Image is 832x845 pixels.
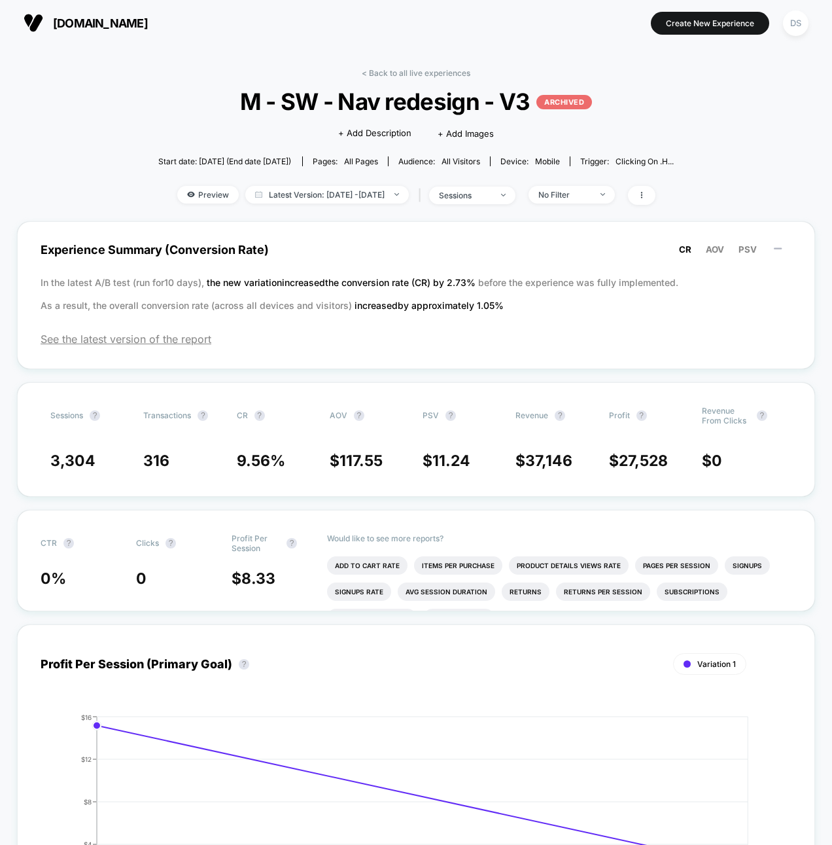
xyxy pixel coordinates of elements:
[158,156,291,166] span: Start date: [DATE] (End date [DATE])
[63,538,74,548] button: ?
[241,569,275,588] span: 8.33
[702,243,728,255] button: AOV
[330,410,347,420] span: AOV
[619,452,668,470] span: 27,528
[706,244,724,255] span: AOV
[636,410,647,421] button: ?
[651,12,769,35] button: Create New Experience
[41,271,791,317] p: In the latest A/B test (run for 10 days), before the experience was fully implemented. As a resul...
[555,410,565,421] button: ?
[254,410,265,421] button: ?
[394,193,399,196] img: end
[675,243,695,255] button: CR
[237,452,285,470] span: 9.56 %
[702,452,722,470] span: $
[20,12,152,33] button: [DOMAIN_NAME]
[355,300,504,311] span: increased by approximately 1.05 %
[84,797,92,805] tspan: $8
[330,452,383,470] span: $
[635,556,718,575] li: Pages Per Session
[679,244,691,255] span: CR
[239,659,249,670] button: ?
[490,156,570,166] span: Device:
[81,755,92,763] tspan: $12
[702,406,750,425] span: Revenue From Clicks
[81,713,92,721] tspan: $16
[515,452,572,470] span: $
[398,583,495,601] li: Avg Session Duration
[41,235,791,264] span: Experience Summary (Conversion Rate)
[165,538,176,548] button: ?
[41,538,57,548] span: CTR
[735,243,761,255] button: PSV
[502,583,549,601] li: Returns
[41,569,66,588] span: 0 %
[184,88,648,115] span: M - SW - Nav redesign - V3
[362,68,470,78] a: < Back to all live experiences
[338,127,411,140] span: + Add Description
[327,583,391,601] li: Signups Rate
[143,410,191,420] span: Transactions
[415,186,429,205] span: |
[600,193,605,196] img: end
[580,156,674,166] div: Trigger:
[556,583,650,601] li: Returns Per Session
[207,277,478,288] span: the new variation increased the conversion rate (CR) by 2.73 %
[515,410,548,420] span: Revenue
[757,410,767,421] button: ?
[24,13,43,33] img: Visually logo
[535,156,560,166] span: mobile
[136,538,159,548] span: Clicks
[313,156,378,166] div: Pages:
[344,156,378,166] span: all pages
[50,410,83,420] span: Sessions
[198,410,208,421] button: ?
[354,410,364,421] button: ?
[255,191,262,198] img: calendar
[525,452,572,470] span: 37,146
[90,410,100,421] button: ?
[657,583,727,601] li: Subscriptions
[136,569,147,588] span: 0
[423,609,494,627] li: Checkout Rate
[414,556,502,575] li: Items Per Purchase
[423,452,470,470] span: $
[501,194,506,196] img: end
[327,533,791,543] p: Would like to see more reports?
[432,452,470,470] span: 11.24
[237,410,248,420] span: CR
[327,556,407,575] li: Add To Cart Rate
[615,156,674,166] span: Clicking on .h...
[445,410,456,421] button: ?
[53,16,148,30] span: [DOMAIN_NAME]
[783,10,808,36] div: DS
[327,609,417,627] li: Subscriptions Rate
[536,95,592,109] p: ARCHIVED
[538,190,591,200] div: No Filter
[725,556,770,575] li: Signups
[177,186,239,204] span: Preview
[339,452,383,470] span: 117.55
[609,410,630,420] span: Profit
[423,410,439,420] span: PSV
[697,659,736,669] span: Variation 1
[779,10,812,37] button: DS
[232,569,275,588] span: $
[738,244,757,255] span: PSV
[398,156,480,166] div: Audience:
[143,452,169,470] span: 316
[232,533,280,553] span: Profit Per Session
[509,556,629,575] li: Product Details Views Rate
[41,333,791,346] span: See the latest version of the report
[439,190,491,200] div: sessions
[609,452,668,470] span: $
[245,186,409,204] span: Latest Version: [DATE] - [DATE]
[442,156,480,166] span: All Visitors
[712,452,722,470] span: 0
[286,538,297,548] button: ?
[438,128,494,139] span: + Add Images
[50,452,95,470] span: 3,304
